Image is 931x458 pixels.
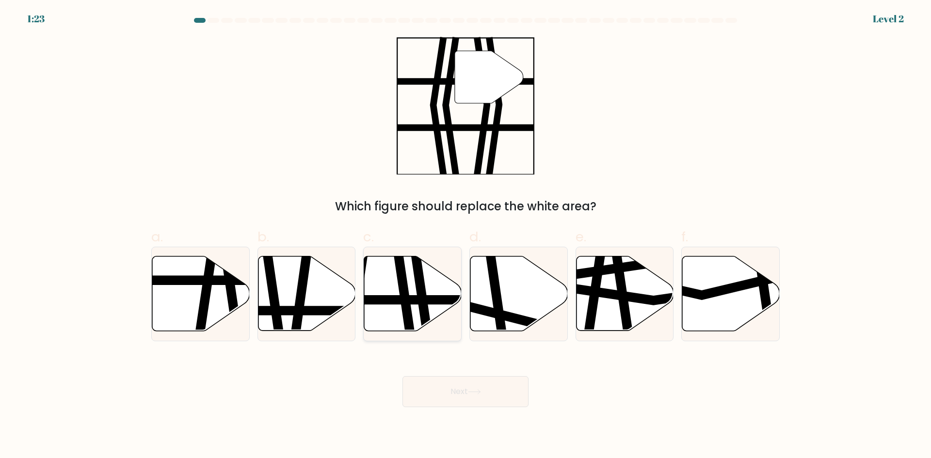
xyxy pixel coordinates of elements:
[873,12,904,26] div: Level 2
[469,227,481,246] span: d.
[27,12,45,26] div: 1:23
[151,227,163,246] span: a.
[681,227,688,246] span: f.
[257,227,269,246] span: b.
[157,198,774,215] div: Which figure should replace the white area?
[363,227,374,246] span: c.
[576,227,586,246] span: e.
[402,376,529,407] button: Next
[455,51,523,103] g: "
